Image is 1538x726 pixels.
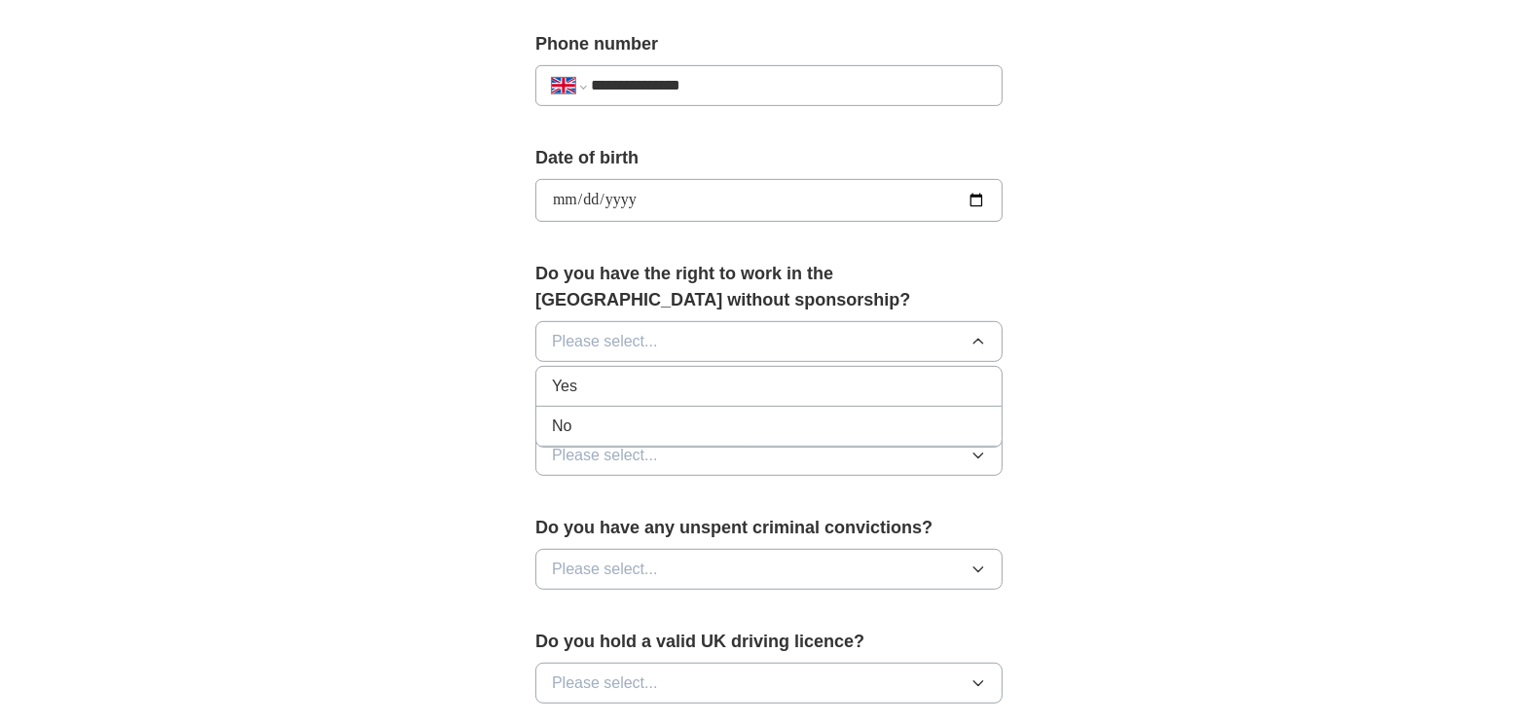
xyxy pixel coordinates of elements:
span: Please select... [552,444,658,467]
span: Please select... [552,330,658,353]
button: Please select... [535,549,1003,590]
label: Date of birth [535,145,1003,171]
button: Please select... [535,663,1003,704]
span: Please select... [552,672,658,695]
label: Do you have the right to work in the [GEOGRAPHIC_DATA] without sponsorship? [535,261,1003,313]
span: Please select... [552,558,658,581]
button: Please select... [535,321,1003,362]
label: Do you have any unspent criminal convictions? [535,515,1003,541]
span: Yes [552,375,577,398]
span: No [552,415,571,438]
label: Phone number [535,31,1003,57]
label: Do you hold a valid UK driving licence? [535,629,1003,655]
button: Please select... [535,435,1003,476]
